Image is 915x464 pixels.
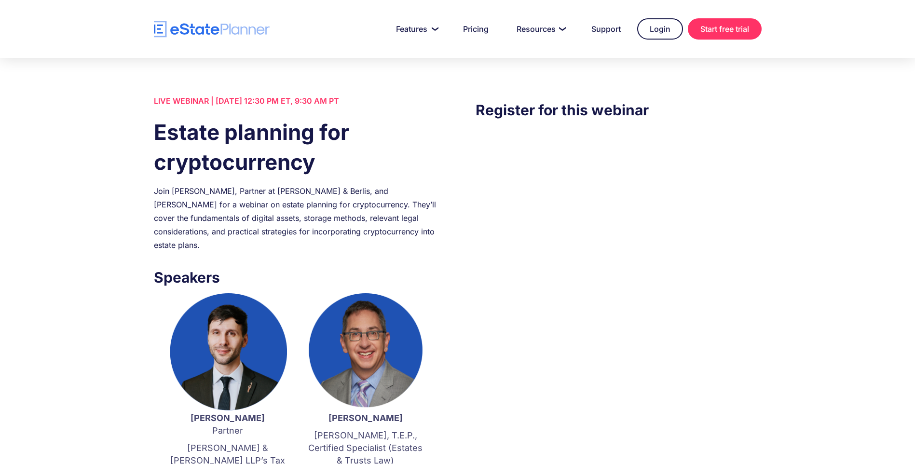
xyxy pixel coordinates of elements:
[328,413,403,423] strong: [PERSON_NAME]
[168,412,287,437] p: Partner
[384,19,447,39] a: Features
[154,94,439,108] div: LIVE WEBINAR | [DATE] 12:30 PM ET, 9:30 AM PT
[154,21,270,38] a: home
[154,117,439,177] h1: Estate planning for cryptocurrency
[476,99,761,121] h3: Register for this webinar
[476,140,761,304] iframe: Form 0
[154,266,439,288] h3: Speakers
[451,19,500,39] a: Pricing
[154,184,439,252] div: Join [PERSON_NAME], Partner at [PERSON_NAME] & Berlis, and [PERSON_NAME] for a webinar on estate ...
[580,19,632,39] a: Support
[637,18,683,40] a: Login
[505,19,575,39] a: Resources
[688,18,762,40] a: Start free trial
[191,413,265,423] strong: [PERSON_NAME]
